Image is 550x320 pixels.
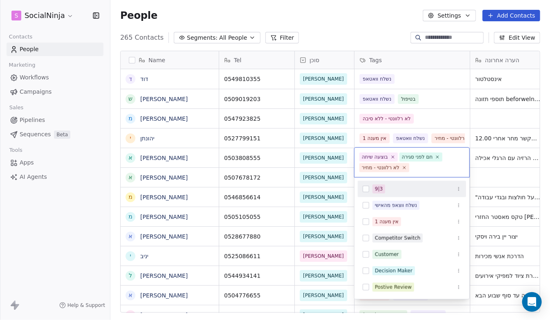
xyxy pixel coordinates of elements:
div: Competitor Switch [375,234,420,242]
div: Postive Review [375,284,412,291]
div: Customer [375,251,399,258]
div: 9|3 [375,185,383,193]
div: אין מענה 1 [375,218,399,225]
div: חם לפני סגירה [402,153,433,161]
div: לא רלוונטי - מחיר [362,164,400,171]
div: בוצעה שיחה [362,153,388,161]
div: נשלח ווצאפ מהאישי [375,202,417,209]
div: Decision Maker [375,267,413,275]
